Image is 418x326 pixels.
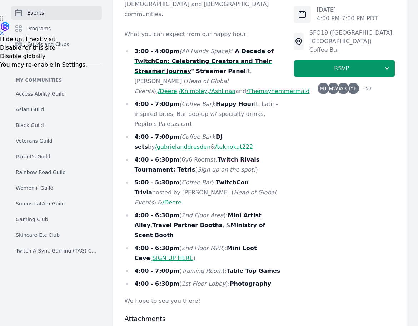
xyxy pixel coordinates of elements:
[11,6,102,253] nav: Sidebar
[215,143,253,150] a: /teknokat222
[340,86,347,91] span: AR
[125,99,283,129] li: : ft. Latin-inspired bites, Bar pop-up w/ specialty drinks, Pepito's Paletas cart
[158,88,177,95] a: /Deere
[11,166,102,179] a: Rainbow Road Guild
[358,84,371,94] span: + 50
[16,153,50,160] span: Parent's Guild
[11,37,102,51] a: Guilds and Clubs
[11,77,102,83] p: My communities
[11,197,102,210] a: Somos LatAm Guild
[11,182,102,194] a: Women+ Guild
[125,155,283,175] li: (6v6 Rooms): ( )
[16,169,66,176] span: Rainbow Road Guild
[125,315,283,323] h3: Attachments
[16,137,53,144] span: Veterans Guild
[227,268,280,274] strong: Table Top Games
[16,122,44,129] span: Black Guild
[135,48,180,55] strong: 3:00 - 4:00pm
[125,132,283,152] li: : by &
[135,280,180,287] strong: 4:00 - 6:30pm
[125,178,283,208] li: ( ): hosted by [PERSON_NAME] ( ) &
[191,68,194,75] strong: "
[181,212,223,219] em: 2nd Floor Area
[11,150,102,163] a: Parent's Guild
[135,179,180,186] strong: 5:00 - 5:30pm
[309,46,395,54] div: Coffee Bar
[135,156,180,163] strong: 4:00 - 6:30pm
[135,48,274,75] a: A Decade of TwitchCon: Celebrating Creators and Their Streamer Journey
[300,64,383,73] span: RSVP
[16,231,60,239] span: Skincare-Etc Club
[181,245,223,251] em: 2nd Floor MPR
[125,279,283,289] li: ( ):
[11,213,102,226] a: Gaming Club
[329,86,338,91] span: MW
[135,189,276,206] em: Head of Global Events
[320,86,327,91] span: MT
[16,90,65,97] span: Access Ability Guild
[232,48,235,55] strong: "
[11,6,102,20] a: Events
[350,86,357,91] span: YF
[179,88,208,95] a: /Knimbley
[162,199,181,206] a: /Deere
[135,268,180,274] strong: 4:00 - 7:00pm
[198,166,256,173] em: Sign up on the spot!
[153,255,193,261] a: SIGN UP HERE
[155,143,211,150] a: /gabrielanddresden
[16,106,44,113] span: Asian Guild
[125,243,283,263] li: ( ): ( )
[11,244,102,257] a: Twitch A-Sync Gaming (TAG) Club
[152,222,222,229] strong: Travel Partner Booths
[11,229,102,241] a: Skincare-Etc Club
[11,87,102,100] a: Access Ability Guild
[196,68,246,75] strong: Streamer Panel
[179,101,214,107] em: (Coffee Bar)
[135,212,262,229] strong: Mini Artist Alley
[16,200,65,207] span: Somos LatAm Guild
[125,29,283,39] p: What you can expect from our happy hour:
[294,60,395,77] button: RSVP
[27,25,51,32] span: Programs
[135,212,180,219] strong: 4:00 - 6:30pm
[11,134,102,147] a: Veterans Guild
[125,296,283,306] p: We hope to see you there!
[179,133,214,140] em: (Coffee Bar)
[246,88,309,95] a: /Themayhemmermaid
[27,9,44,16] span: Events
[11,119,102,132] a: Black Guild
[11,21,102,36] a: Programs
[125,46,283,96] li: : ft. [PERSON_NAME] ( ), , , and
[317,6,378,14] p: [DATE]
[309,29,395,46] div: SFO19 ([GEOGRAPHIC_DATA], [GEOGRAPHIC_DATA])
[135,133,180,140] strong: 4:00 - 7:00pm
[181,179,212,186] em: Coffee Bar
[181,280,225,287] em: 1st Floor Lobby
[135,245,257,261] strong: Mini Loot Cave
[135,245,180,251] strong: 4:00 - 6:30pm
[11,103,102,116] a: Asian Guild
[125,210,283,240] li: ( ): , , &
[230,280,271,287] strong: Photography
[16,184,53,192] span: Women+ Guild
[317,14,378,23] p: 4:00 PM - 7:00 PM PDT
[27,41,69,48] span: Guilds and Clubs
[135,101,180,107] strong: 4:00 - 7:00pm
[16,247,98,254] span: Twitch A-Sync Gaming (TAG) Club
[181,268,222,274] em: Training Room
[209,88,235,95] a: /Ashlinaa
[125,266,283,276] li: ( ):
[179,48,230,55] em: (All Hands Space)
[16,216,48,223] span: Gaming Club
[216,101,254,107] strong: Happy Hour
